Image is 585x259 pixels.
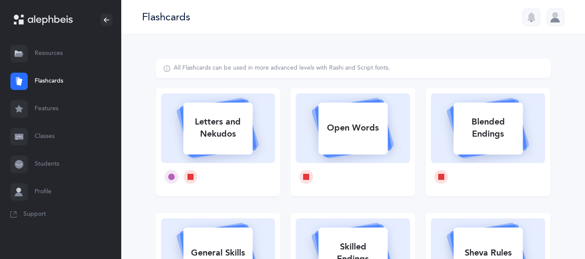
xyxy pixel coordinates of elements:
[23,210,46,219] span: Support
[142,10,190,24] div: Flashcards
[542,216,575,249] iframe: Drift Widget Chat Controller
[318,117,388,139] div: Open Words
[453,111,523,145] div: Blended Endings
[183,111,252,145] div: Letters and Nekudos
[174,64,390,73] div: All Flashcards can be used in more advanced levels with Rashi and Script fonts.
